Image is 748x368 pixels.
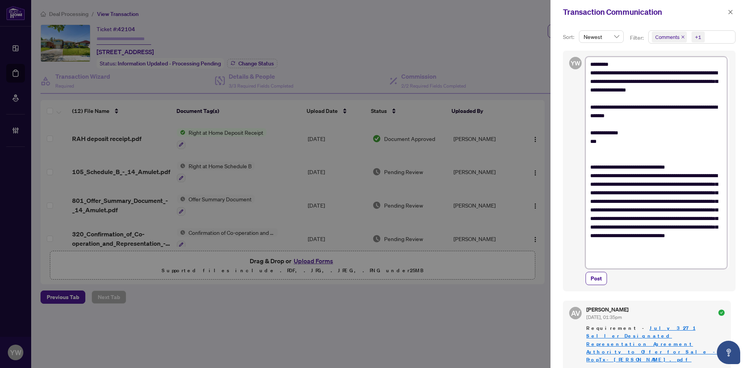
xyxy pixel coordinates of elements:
[717,341,740,364] button: Open asap
[584,31,619,42] span: Newest
[655,33,679,41] span: Comments
[571,308,580,319] span: AV
[563,6,725,18] div: Transaction Communication
[586,272,607,285] button: Post
[695,33,701,41] div: +1
[586,325,720,363] a: July 3_271 Seller Designated Representation Agreement Authority to Offer for Sale - PropTx-[PERSO...
[563,33,576,41] p: Sort:
[728,9,733,15] span: close
[586,307,628,312] h5: [PERSON_NAME]
[652,32,687,42] span: Comments
[718,310,725,316] span: check-circle
[586,324,725,363] span: Requirement -
[586,314,622,320] span: [DATE], 01:35pm
[630,33,645,42] p: Filter:
[681,35,685,39] span: close
[571,58,580,68] span: YW
[591,272,602,285] span: Post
